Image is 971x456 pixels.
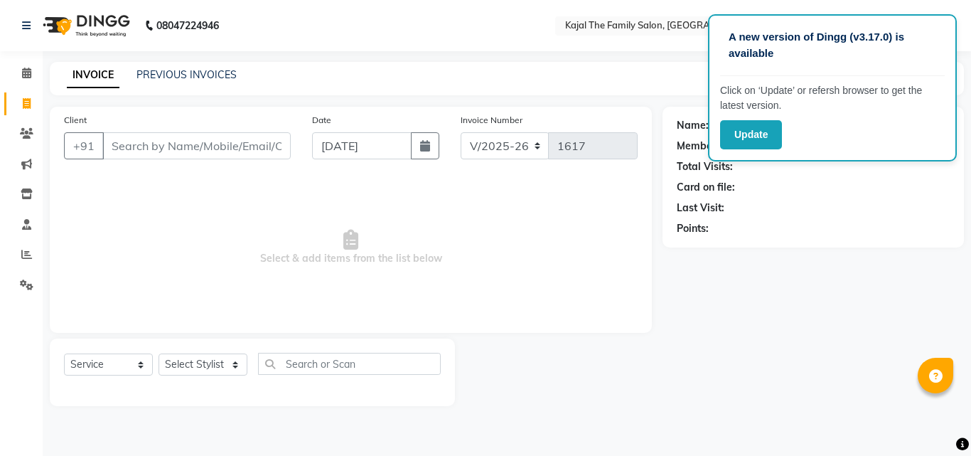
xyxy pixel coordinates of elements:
[67,63,119,88] a: INVOICE
[64,132,104,159] button: +91
[677,159,733,174] div: Total Visits:
[677,118,709,133] div: Name:
[720,83,945,113] p: Click on ‘Update’ or refersh browser to get the latest version.
[677,201,724,216] div: Last Visit:
[136,68,237,81] a: PREVIOUS INVOICES
[64,114,87,127] label: Client
[677,180,735,195] div: Card on file:
[312,114,331,127] label: Date
[64,176,638,319] span: Select & add items from the list below
[36,6,134,46] img: logo
[258,353,441,375] input: Search or Scan
[102,132,291,159] input: Search by Name/Mobile/Email/Code
[461,114,522,127] label: Invoice Number
[156,6,219,46] b: 08047224946
[677,139,739,154] div: Membership:
[911,399,957,442] iframe: chat widget
[720,120,782,149] button: Update
[729,29,936,61] p: A new version of Dingg (v3.17.0) is available
[677,221,709,236] div: Points:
